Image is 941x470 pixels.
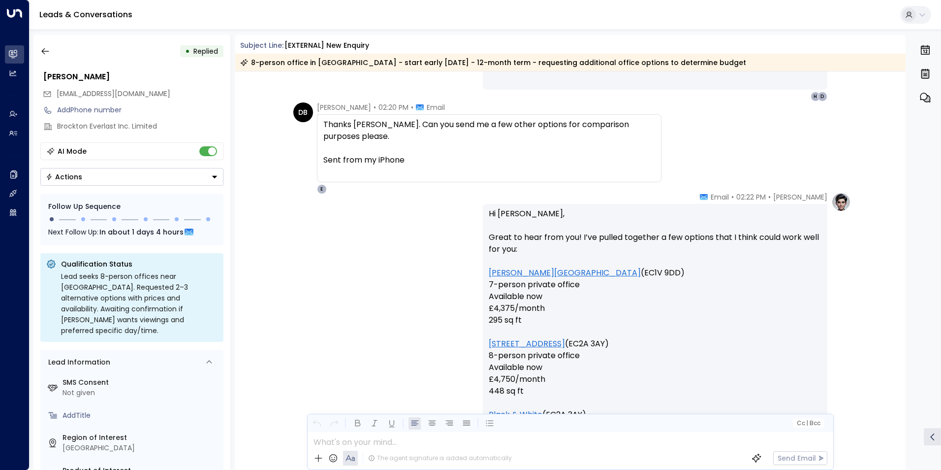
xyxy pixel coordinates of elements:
[411,102,413,112] span: •
[193,46,218,56] span: Replied
[368,454,512,463] div: The agent signature is added automatically
[240,40,283,50] span: Subject Line:
[40,168,223,186] div: Button group with a nested menu
[63,443,220,453] div: [GEOGRAPHIC_DATA]
[185,42,190,60] div: •
[317,184,327,194] div: E
[63,377,220,388] label: SMS Consent
[63,388,220,398] div: Not given
[43,71,223,83] div: [PERSON_NAME]
[796,420,820,427] span: Cc Bcc
[374,102,376,112] span: •
[323,119,655,178] div: Thanks [PERSON_NAME]. Can you send me a few other options for comparison purposes please.
[317,102,371,112] span: [PERSON_NAME]
[731,192,734,202] span: •
[40,168,223,186] button: Actions
[831,192,851,212] img: profile-logo.png
[57,89,170,99] span: [EMAIL_ADDRESS][DOMAIN_NAME]
[817,92,827,101] div: D
[61,259,218,269] p: Qualification Status
[39,9,132,20] a: Leads & Conversations
[328,417,340,430] button: Redo
[240,58,746,67] div: 8-person office in [GEOGRAPHIC_DATA] - start early [DATE] - 12-month term - requesting additional...
[736,192,766,202] span: 02:22 PM
[311,417,323,430] button: Undo
[378,102,408,112] span: 02:20 PM
[63,410,220,421] div: AddTitle
[61,271,218,336] div: Lead seeks 8-person offices near [GEOGRAPHIC_DATA]. Requested 2–3 alternative options with prices...
[773,192,827,202] span: [PERSON_NAME]
[427,102,445,112] span: Email
[768,192,771,202] span: •
[48,227,216,237] div: Next Follow Up:
[57,121,223,132] div: Brockton Everlast Inc. Limited
[293,102,313,122] div: DB
[57,105,223,115] div: AddPhone number
[63,433,220,443] label: Region of Interest
[99,227,184,237] span: In about 1 days 4 hours
[489,409,542,421] a: Black & White
[46,172,82,181] div: Actions
[48,201,216,212] div: Follow Up Sequence
[792,419,824,428] button: Cc|Bcc
[45,357,110,368] div: Lead Information
[711,192,729,202] span: Email
[806,420,808,427] span: |
[489,267,641,279] a: [PERSON_NAME][GEOGRAPHIC_DATA]
[811,92,820,101] div: H
[58,146,87,156] div: AI Mode
[323,154,655,166] div: Sent from my iPhone
[489,338,565,350] a: [STREET_ADDRESS]
[284,40,369,51] div: [EXTERNAL] New enquiry
[57,89,170,99] span: brown@brocktoneverlast.com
